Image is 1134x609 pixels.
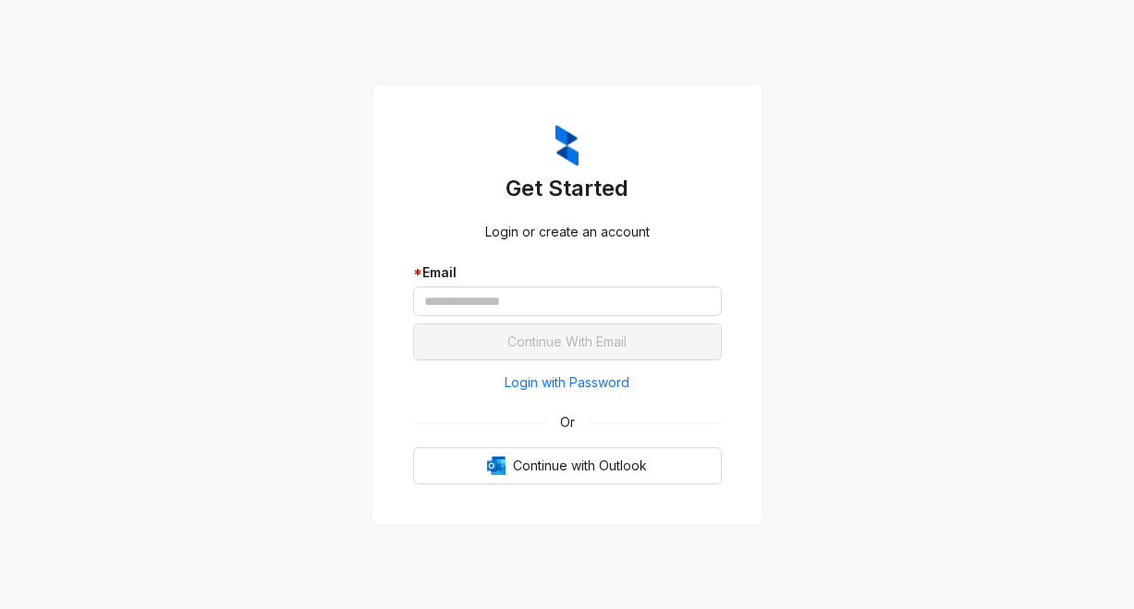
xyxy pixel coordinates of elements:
[487,457,506,475] img: Outlook
[547,412,588,432] span: Or
[513,456,647,476] span: Continue with Outlook
[505,372,629,393] span: Login with Password
[413,222,722,242] div: Login or create an account
[413,368,722,397] button: Login with Password
[413,323,722,360] button: Continue With Email
[413,174,722,203] h3: Get Started
[413,262,722,283] div: Email
[555,125,579,167] img: ZumaIcon
[413,447,722,484] button: OutlookContinue with Outlook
